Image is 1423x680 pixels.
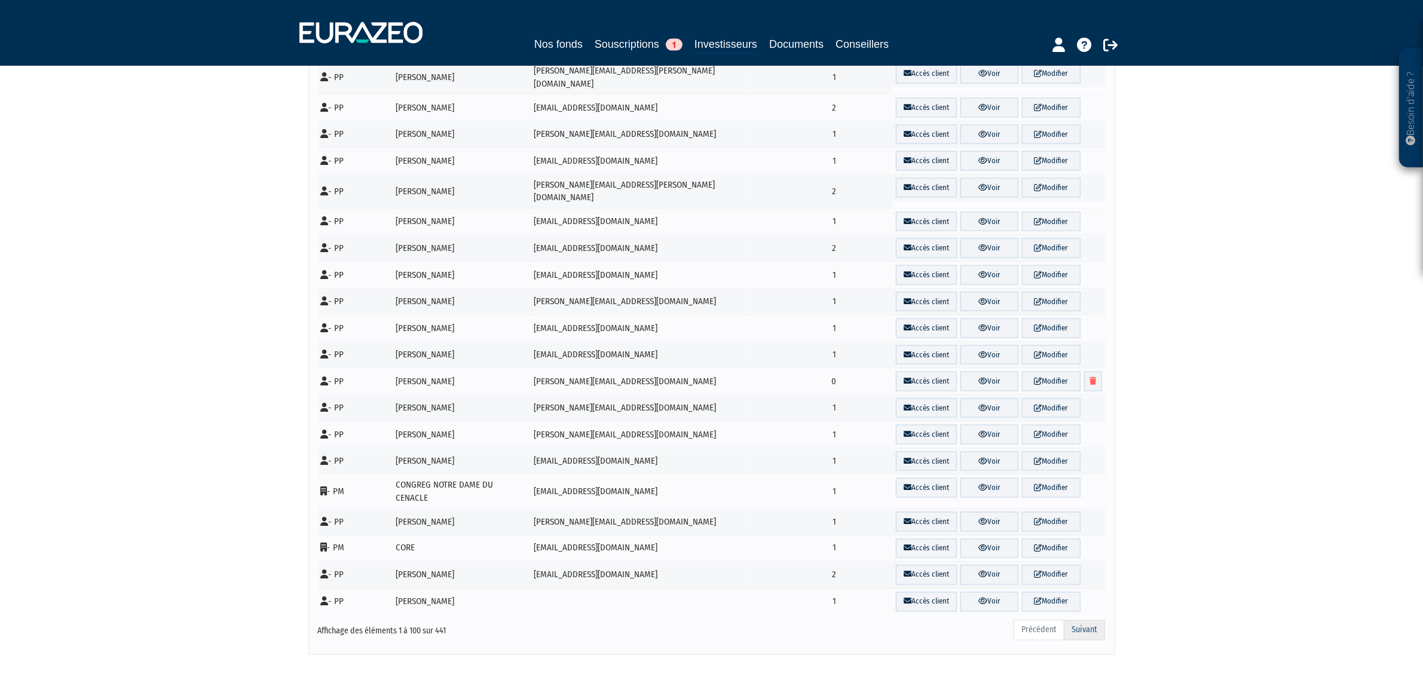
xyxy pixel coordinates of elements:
[750,315,840,342] td: 1
[318,262,392,289] td: - PP
[391,368,530,395] td: [PERSON_NAME]
[530,342,750,369] td: [EMAIL_ADDRESS][DOMAIN_NAME]
[530,174,750,209] td: [PERSON_NAME][EMAIL_ADDRESS][PERSON_NAME][DOMAIN_NAME]
[318,619,636,638] div: Affichage des éléments 1 à 100 sur 441
[960,64,1018,84] a: Voir
[391,94,530,121] td: [PERSON_NAME]
[960,292,1018,312] a: Voir
[960,565,1018,585] a: Voir
[750,209,840,235] td: 1
[896,565,957,585] a: Accès client
[1022,452,1080,471] a: Modifier
[896,452,957,471] a: Accès client
[666,39,683,51] span: 1
[1022,372,1080,391] a: Modifier
[318,474,392,509] td: - PM
[530,315,750,342] td: [EMAIL_ADDRESS][DOMAIN_NAME]
[960,512,1018,532] a: Voir
[530,448,750,475] td: [EMAIL_ADDRESS][DOMAIN_NAME]
[896,539,957,559] a: Accès client
[530,148,750,174] td: [EMAIL_ADDRESS][DOMAIN_NAME]
[391,342,530,369] td: [PERSON_NAME]
[750,395,840,422] td: 1
[318,289,392,316] td: - PP
[318,395,392,422] td: - PP
[318,562,392,589] td: - PP
[960,539,1018,559] a: Voir
[318,421,392,448] td: - PP
[836,36,889,53] a: Conseillers
[318,235,392,262] td: - PP
[1064,620,1105,641] a: Suivant
[750,421,840,448] td: 1
[318,535,392,562] td: - PM
[896,125,957,145] a: Accès client
[318,209,392,235] td: - PP
[769,36,824,53] a: Documents
[750,289,840,316] td: 1
[896,318,957,338] a: Accès client
[391,474,530,509] td: CONGREG NOTRE DAME DU CENACLE
[391,509,530,535] td: [PERSON_NAME]
[750,589,840,615] td: 1
[534,36,583,53] a: Nos fonds
[318,448,392,475] td: - PP
[960,425,1018,445] a: Voir
[896,399,957,418] a: Accès client
[960,125,1018,145] a: Voir
[391,121,530,148] td: [PERSON_NAME]
[530,209,750,235] td: [EMAIL_ADDRESS][DOMAIN_NAME]
[1022,318,1080,338] a: Modifier
[299,22,423,44] img: 1732889491-logotype_eurazeo_blanc_rvb.png
[530,421,750,448] td: [PERSON_NAME][EMAIL_ADDRESS][DOMAIN_NAME]
[1022,539,1080,559] a: Modifier
[391,589,530,615] td: [PERSON_NAME]
[960,178,1018,198] a: Voir
[391,60,530,94] td: [PERSON_NAME]
[391,315,530,342] td: [PERSON_NAME]
[1022,151,1080,171] a: Modifier
[530,474,750,509] td: [EMAIL_ADDRESS][DOMAIN_NAME]
[750,342,840,369] td: 1
[530,235,750,262] td: [EMAIL_ADDRESS][DOMAIN_NAME]
[960,265,1018,285] a: Voir
[1022,292,1080,312] a: Modifier
[1404,54,1418,162] p: Besoin d'aide ?
[391,421,530,448] td: [PERSON_NAME]
[750,121,840,148] td: 1
[896,372,957,391] a: Accès client
[1022,98,1080,118] a: Modifier
[896,178,957,198] a: Accès client
[1022,238,1080,258] a: Modifier
[750,509,840,535] td: 1
[1022,399,1080,418] a: Modifier
[896,151,957,171] a: Accès client
[530,509,750,535] td: [PERSON_NAME][EMAIL_ADDRESS][DOMAIN_NAME]
[960,452,1018,471] a: Voir
[595,36,683,53] a: Souscriptions1
[318,60,392,94] td: - PP
[960,238,1018,258] a: Voir
[750,174,840,209] td: 2
[896,592,957,612] a: Accès client
[530,262,750,289] td: [EMAIL_ADDRESS][DOMAIN_NAME]
[960,372,1018,391] a: Voir
[960,151,1018,171] a: Voir
[896,478,957,498] a: Accès client
[318,509,392,535] td: - PP
[530,60,750,94] td: [PERSON_NAME][EMAIL_ADDRESS][PERSON_NAME][DOMAIN_NAME]
[750,60,840,94] td: 1
[960,399,1018,418] a: Voir
[896,292,957,312] a: Accès client
[318,315,392,342] td: - PP
[960,592,1018,612] a: Voir
[391,174,530,209] td: [PERSON_NAME]
[318,342,392,369] td: - PP
[391,289,530,316] td: [PERSON_NAME]
[750,474,840,509] td: 1
[750,535,840,562] td: 1
[318,368,392,395] td: - PP
[530,395,750,422] td: [PERSON_NAME][EMAIL_ADDRESS][DOMAIN_NAME]
[896,512,957,532] a: Accès client
[1022,512,1080,532] a: Modifier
